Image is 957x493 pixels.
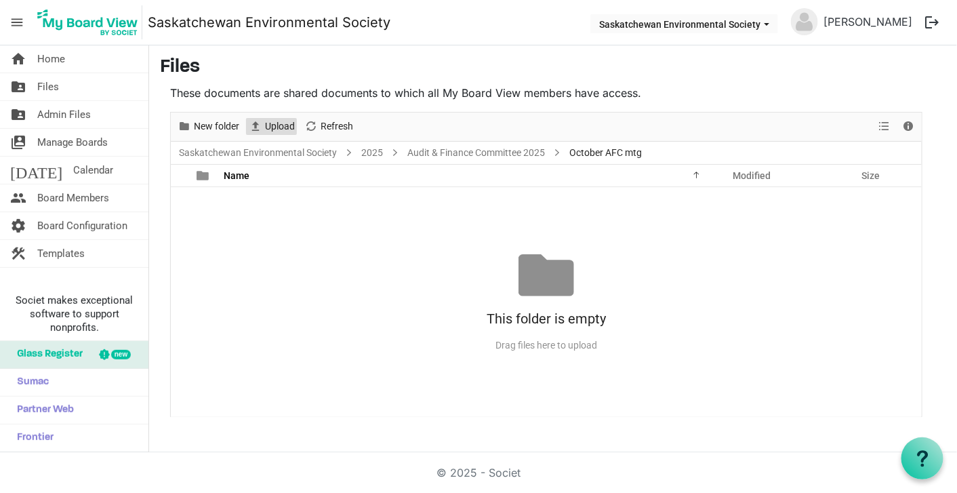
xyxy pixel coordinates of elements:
span: Societ makes exceptional software to support nonprofits. [6,294,142,334]
button: Details [899,118,917,135]
span: October AFC mtg [567,144,645,161]
span: Refresh [319,118,354,135]
span: Templates [37,240,85,267]
span: people [10,184,26,212]
button: Saskatchewan Environmental Society dropdownbutton [590,14,778,33]
span: Frontier [10,425,54,452]
div: new [111,350,131,359]
a: © 2025 - Societ [436,466,521,479]
span: Modified [733,170,771,181]
div: Refresh [300,113,358,141]
span: Glass Register [10,341,83,368]
button: Upload [246,118,297,135]
span: Files [37,73,59,100]
h3: Files [160,56,946,79]
span: [DATE] [10,157,62,184]
span: Board Configuration [37,212,127,239]
a: Audit & Finance Committee 2025 [405,144,548,161]
span: Partner Web [10,397,74,424]
span: Manage Boards [37,129,108,156]
span: Name [224,170,249,181]
a: Saskatchewan Environmental Society [148,9,390,36]
button: logout [918,8,946,37]
span: home [10,45,26,73]
a: [PERSON_NAME] [818,8,918,35]
span: construction [10,240,26,267]
div: View [874,113,897,141]
span: Admin Files [37,101,91,128]
span: Size [861,170,880,181]
div: New folder [173,113,244,141]
span: Calendar [73,157,113,184]
a: Saskatchewan Environmental Society [176,144,340,161]
span: menu [4,9,30,35]
img: My Board View Logo [33,5,142,39]
div: This folder is empty [171,303,922,334]
div: Upload [244,113,300,141]
div: Drag files here to upload [171,334,922,357]
img: no-profile-picture.svg [791,8,818,35]
span: Board Members [37,184,109,212]
a: My Board View Logo [33,5,148,39]
span: Home [37,45,65,73]
span: folder_shared [10,101,26,128]
a: 2025 [359,144,386,161]
span: settings [10,212,26,239]
button: Refresh [302,118,355,135]
button: New folder [175,118,241,135]
span: switch_account [10,129,26,156]
button: View dropdownbutton [876,118,892,135]
span: Sumac [10,369,49,396]
div: Details [897,113,920,141]
p: These documents are shared documents to which all My Board View members have access. [170,85,922,101]
span: Upload [264,118,296,135]
span: folder_shared [10,73,26,100]
span: New folder [192,118,241,135]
